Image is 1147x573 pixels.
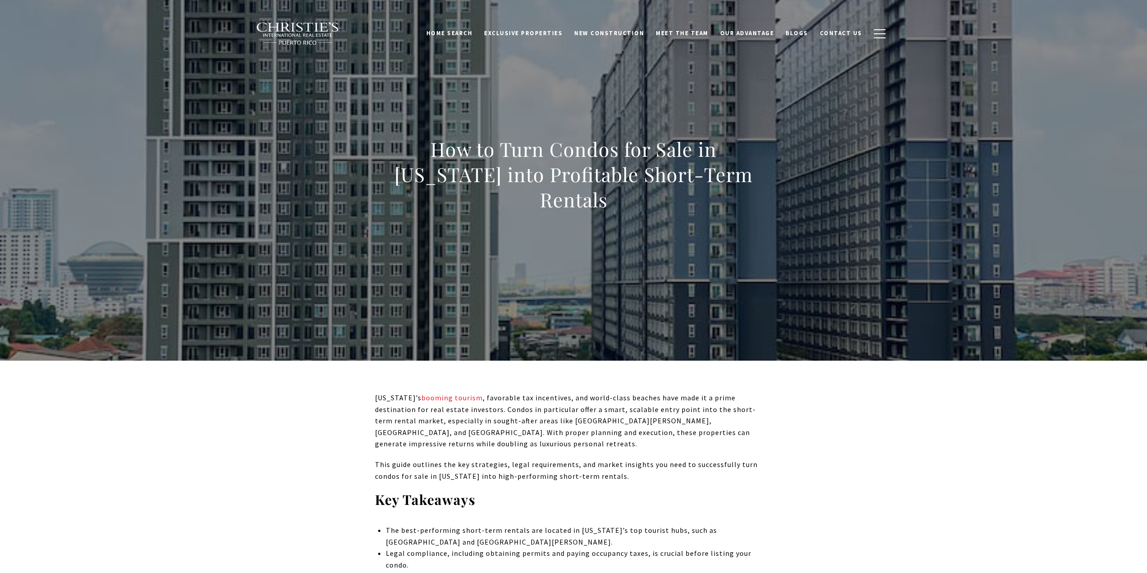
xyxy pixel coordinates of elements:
p: This guide outlines the key strategies, legal requirements, and market insights you need to succe... [375,459,772,482]
a: Home Search [420,25,479,42]
p: [US_STATE]’s , favorable tax incentives, and world-class beaches have made it a prime destination... [375,392,772,450]
a: booming tourism [421,393,483,402]
img: Christie's International Real Estate black text logo [256,22,340,46]
h1: How to Turn Condos for Sale in [US_STATE] into Profitable Short-Term Rentals [375,137,772,212]
span: Contact Us [820,29,862,37]
p: Legal compliance, including obtaining permits and paying occupancy taxes, is crucial before listi... [386,548,772,571]
a: Blogs [780,25,814,42]
a: Meet the Team [650,25,714,42]
a: Our Advantage [714,25,780,42]
span: New Construction [574,29,644,37]
span: Blogs [786,29,808,37]
a: Exclusive Properties [478,25,568,42]
a: New Construction [568,25,650,42]
p: The best-performing short-term rentals are located in [US_STATE]’s top tourist hubs, such as [GEO... [386,525,772,548]
span: Our Advantage [720,29,774,37]
strong: Key Takeaways [375,490,475,509]
span: Exclusive Properties [484,29,562,37]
